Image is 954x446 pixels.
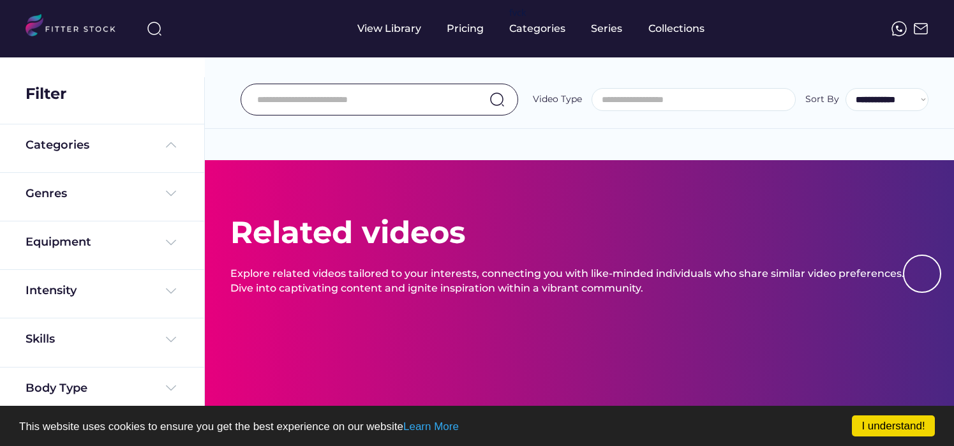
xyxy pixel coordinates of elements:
div: Categories [26,137,89,153]
div: Sort By [805,93,839,106]
div: Related videos [230,211,465,254]
img: yH5BAEAAAAALAAAAAABAAEAAAIBRAA7 [904,256,940,292]
img: Frame%2051.svg [913,21,928,36]
div: Video Type [533,93,582,106]
div: View Library [357,22,421,36]
img: LOGO.svg [26,14,126,40]
div: Filter [26,83,66,105]
div: Equipment [26,234,91,250]
img: Frame%20%285%29.svg [163,137,179,152]
div: Body Type [26,380,87,396]
img: Frame%20%284%29.svg [163,186,179,201]
div: Explore related videos tailored to your interests, connecting you with like-minded individuals wh... [230,267,928,295]
img: search-normal%203.svg [147,21,162,36]
img: Frame%20%284%29.svg [163,380,179,396]
p: This website uses cookies to ensure you get the best experience on our website [19,421,935,432]
div: Intensity [26,283,77,299]
a: I understand! [852,415,935,436]
div: Collections [648,22,704,36]
div: Pricing [447,22,484,36]
img: Frame%20%284%29.svg [163,283,179,299]
img: meteor-icons_whatsapp%20%281%29.svg [891,21,907,36]
div: Skills [26,331,57,347]
a: Learn More [403,420,459,433]
div: Genres [26,186,67,202]
img: search-normal.svg [489,92,505,107]
img: Frame%20%284%29.svg [163,332,179,347]
div: Series [591,22,623,36]
div: fvck [509,6,526,19]
div: Categories [509,22,565,36]
img: Frame%20%284%29.svg [163,235,179,250]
